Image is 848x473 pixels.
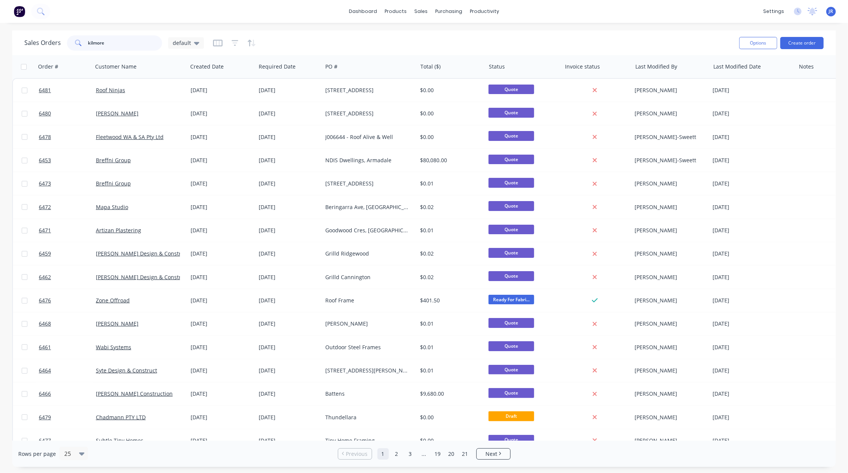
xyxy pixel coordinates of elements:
div: Outdoor Steel Frames [325,344,410,351]
h1: Sales Orders [24,39,61,46]
div: $80,080.00 [420,157,479,164]
div: Thundellara [325,414,410,421]
a: 6473 [39,172,96,195]
div: Roof Frame [325,297,410,304]
div: [DATE] [259,227,319,234]
div: NDIS Dwellings, Armadale [325,157,410,164]
div: [DATE] [259,367,319,374]
span: 6462 [39,273,51,281]
div: $0.00 [420,437,479,444]
div: [DATE] [713,297,792,304]
div: [DATE] [259,203,319,211]
a: 6481 [39,79,96,102]
div: [DATE] [713,227,792,234]
div: [STREET_ADDRESS] [325,180,410,187]
div: [DATE] [713,250,792,257]
span: Quote [488,365,534,374]
a: Page 20 [446,448,457,460]
div: [DATE] [713,320,792,328]
div: Invoice status [565,63,600,70]
div: Order # [38,63,58,70]
span: Quote [488,85,534,94]
a: [PERSON_NAME] [96,110,138,117]
div: $0.00 [420,86,479,94]
div: [DATE] [191,367,253,374]
div: [DATE] [713,203,792,211]
div: Status [489,63,505,70]
span: 6464 [39,367,51,374]
div: [DATE] [191,437,253,444]
a: Syte Design & Construct [96,367,157,374]
div: [DATE] [191,390,253,398]
span: Quote [488,201,534,211]
img: Factory [14,6,25,17]
div: [DATE] [191,297,253,304]
a: Fleetwood WA & SA Pty Ltd [96,133,164,141]
div: PO # [325,63,337,70]
div: $0.01 [420,320,479,328]
div: [PERSON_NAME] [635,250,703,257]
div: [PERSON_NAME]-Sweett [635,157,703,164]
span: Quote [488,155,534,164]
div: [DATE] [713,390,792,398]
a: 6462 [39,266,96,289]
div: [DATE] [191,250,253,257]
div: [PERSON_NAME] [635,320,703,328]
div: Last Modified Date [713,63,761,70]
div: [DATE] [713,437,792,444]
a: 6476 [39,289,96,312]
div: [DATE] [713,110,792,117]
div: $0.00 [420,133,479,141]
a: Previous page [338,450,372,458]
a: 6468 [39,312,96,335]
div: [DATE] [191,414,253,421]
span: Quote [488,341,534,351]
a: Jump forward [418,448,430,460]
div: Notes [799,63,814,70]
a: Zone Offroad [96,297,130,304]
div: $0.01 [420,227,479,234]
a: Artizan Plastering [96,227,141,234]
div: Last Modified By [635,63,677,70]
div: [DATE] [713,414,792,421]
div: [STREET_ADDRESS] [325,110,410,117]
button: Options [739,37,777,49]
div: [DATE] [259,297,319,304]
div: [PERSON_NAME] [635,180,703,187]
div: $0.02 [420,273,479,281]
button: Create order [780,37,824,49]
div: [PERSON_NAME] [635,390,703,398]
span: Quote [488,225,534,234]
span: Quote [488,178,534,187]
a: Page 3 [405,448,416,460]
span: 6461 [39,344,51,351]
div: $0.01 [420,367,479,374]
div: [DATE] [191,320,253,328]
div: [DATE] [259,390,319,398]
div: [PERSON_NAME] [325,320,410,328]
div: [PERSON_NAME] [635,227,703,234]
div: [DATE] [191,180,253,187]
div: [PERSON_NAME] [635,414,703,421]
div: [PERSON_NAME] [635,110,703,117]
div: [DATE] [259,344,319,351]
a: 6471 [39,219,96,242]
div: [DATE] [191,227,253,234]
div: [DATE] [191,203,253,211]
span: Quote [488,131,534,141]
div: [DATE] [259,414,319,421]
div: [STREET_ADDRESS] [325,86,410,94]
a: 6479 [39,406,96,429]
span: JR [829,8,834,15]
div: $0.00 [420,110,479,117]
div: productivity [466,6,503,17]
div: $0.01 [420,344,479,351]
a: 6464 [39,359,96,382]
div: Customer Name [95,63,137,70]
a: 6478 [39,126,96,149]
div: settings [759,6,788,17]
a: Mapa Studio [96,203,128,211]
a: [PERSON_NAME] Design & Construction [96,273,197,281]
a: [PERSON_NAME] Construction [96,390,173,397]
span: Quote [488,108,534,117]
